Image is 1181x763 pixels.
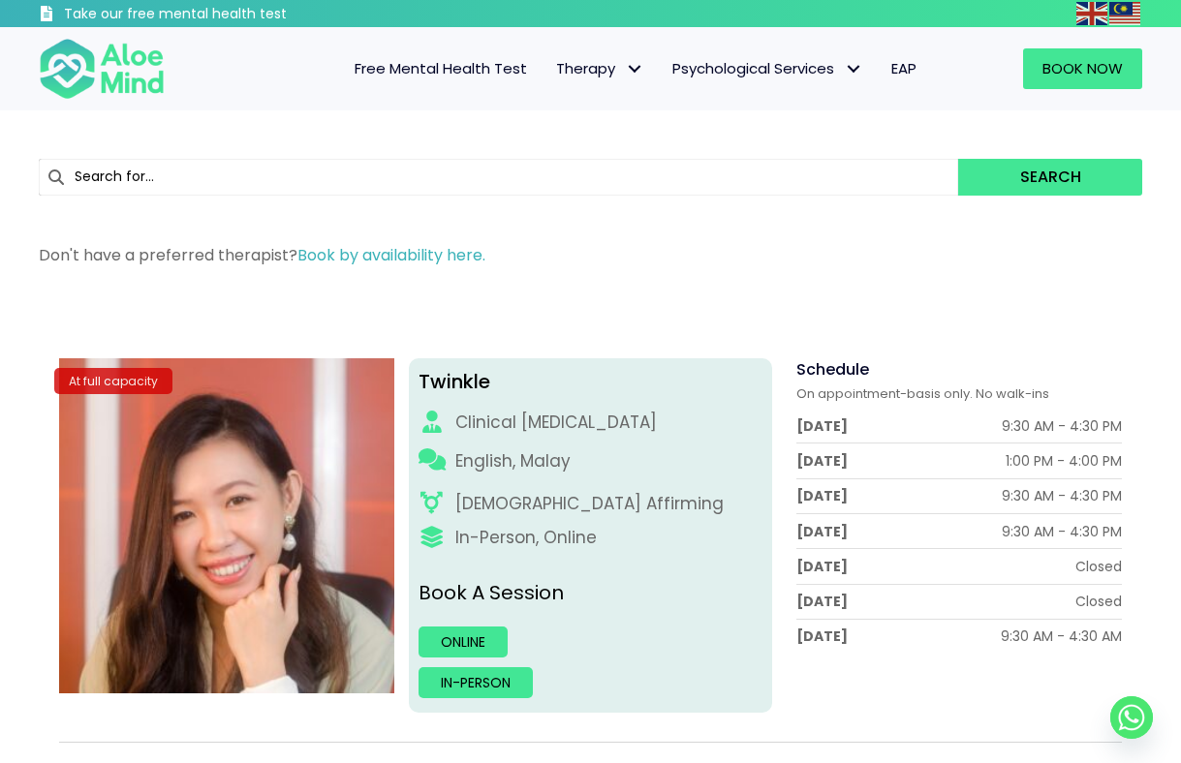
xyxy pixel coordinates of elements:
span: EAP [891,58,917,78]
div: [DATE] [796,557,848,576]
div: 9:30 AM - 4:30 PM [1002,522,1122,541]
span: Psychological Services: submenu [839,55,867,83]
p: English, Malay [455,449,571,473]
div: Clinical [MEDICAL_DATA] [455,411,657,435]
a: Book by availability here. [297,244,485,266]
span: On appointment-basis only. No walk-ins [796,384,1049,403]
a: In-person [419,667,533,698]
div: [DATE] [796,592,848,611]
img: Aloe mind Logo [39,37,165,101]
button: Search [958,159,1142,196]
a: Free Mental Health Test [340,48,542,89]
div: 9:30 AM - 4:30 PM [1002,486,1122,505]
p: Book A Session [419,579,763,607]
a: Take our free mental health test [39,5,384,27]
div: 9:30 AM - 4:30 AM [1001,626,1122,646]
a: Online [419,626,508,657]
a: TherapyTherapy: submenu [542,48,658,89]
img: twinkle_cropped-300×300 [59,358,394,693]
span: Therapy [556,58,643,78]
div: [DATE] [796,486,848,505]
a: Malay [1109,2,1142,24]
h3: Take our free mental health test [64,5,384,24]
span: Free Mental Health Test [355,58,527,78]
div: Twinkle [419,368,763,396]
div: In-Person, Online [455,526,597,550]
div: [DATE] [796,416,848,436]
div: Closed [1075,557,1122,576]
nav: Menu [187,48,931,89]
a: English [1076,2,1109,24]
span: Schedule [796,358,869,381]
span: Psychological Services [672,58,862,78]
div: [DEMOGRAPHIC_DATA] Affirming [455,492,724,516]
div: 9:30 AM - 4:30 PM [1002,416,1122,436]
div: [DATE] [796,626,848,646]
a: Psychological ServicesPsychological Services: submenu [658,48,877,89]
div: Closed [1075,592,1122,611]
input: Search for... [39,159,958,196]
a: Book Now [1023,48,1142,89]
span: Therapy: submenu [620,55,648,83]
div: At full capacity [54,368,172,394]
span: Book Now [1042,58,1123,78]
a: EAP [877,48,931,89]
img: en [1076,2,1107,25]
div: 1:00 PM - 4:00 PM [1006,451,1122,471]
p: Don't have a preferred therapist? [39,244,1142,266]
img: ms [1109,2,1140,25]
div: [DATE] [796,522,848,541]
div: [DATE] [796,451,848,471]
a: Whatsapp [1110,696,1153,739]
